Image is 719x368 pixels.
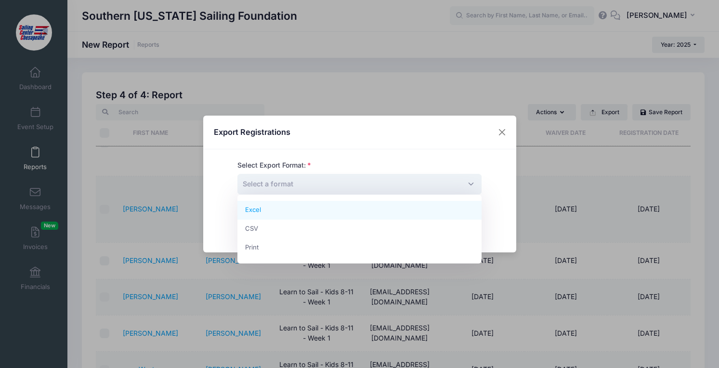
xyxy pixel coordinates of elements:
[243,179,293,189] span: Select a format
[214,126,290,138] h4: Export Registrations
[237,201,482,220] li: Excel
[237,174,482,195] span: Select a format
[237,160,311,171] label: Select Export Format:
[243,180,293,188] span: Select a format
[237,238,482,257] li: Print
[493,124,510,141] button: Close
[237,220,482,238] li: CSV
